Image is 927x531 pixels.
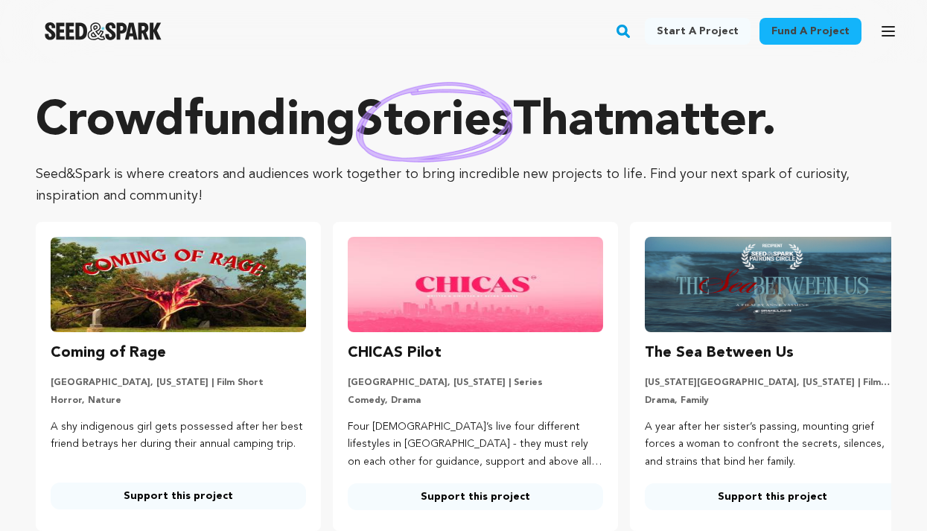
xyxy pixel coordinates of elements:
[759,18,861,45] a: Fund a project
[348,419,603,471] p: Four [DEMOGRAPHIC_DATA]’s live four different lifestyles in [GEOGRAPHIC_DATA] - they must rely on...
[645,395,900,407] p: Drama, Family
[36,164,891,207] p: Seed&Spark is where creators and audiences work together to bring incredible new projects to life...
[348,237,603,332] img: CHICAS Pilot image
[645,18,751,45] a: Start a project
[45,22,162,40] img: Seed&Spark Logo Dark Mode
[51,419,306,454] p: A shy indigenous girl gets possessed after her best friend betrays her during their annual campin...
[348,483,603,510] a: Support this project
[614,98,762,146] span: matter
[645,237,900,332] img: The Sea Between Us image
[645,419,900,471] p: A year after her sister’s passing, mounting grief forces a woman to confront the secrets, silence...
[356,82,513,163] img: hand sketched image
[645,483,900,510] a: Support this project
[51,377,306,389] p: [GEOGRAPHIC_DATA], [US_STATE] | Film Short
[51,341,166,365] h3: Coming of Rage
[348,341,442,365] h3: CHICAS Pilot
[645,341,794,365] h3: The Sea Between Us
[51,237,306,332] img: Coming of Rage image
[348,377,603,389] p: [GEOGRAPHIC_DATA], [US_STATE] | Series
[51,395,306,407] p: Horror, Nature
[645,377,900,389] p: [US_STATE][GEOGRAPHIC_DATA], [US_STATE] | Film Short
[348,395,603,407] p: Comedy, Drama
[36,92,891,152] p: Crowdfunding that .
[45,22,162,40] a: Seed&Spark Homepage
[51,483,306,509] a: Support this project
